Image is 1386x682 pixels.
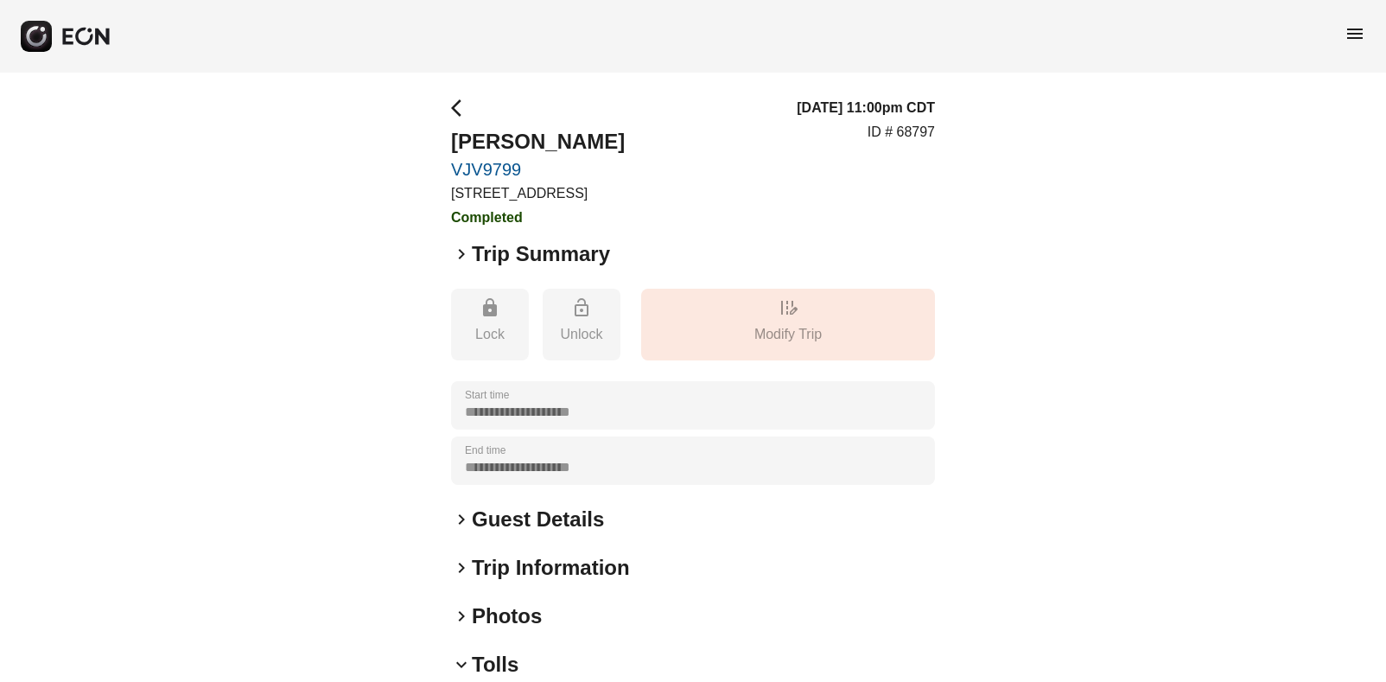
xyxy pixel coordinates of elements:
[451,183,625,204] p: [STREET_ADDRESS]
[472,240,610,268] h2: Trip Summary
[451,128,625,156] h2: [PERSON_NAME]
[451,98,472,118] span: arrow_back_ios
[451,654,472,675] span: keyboard_arrow_down
[451,558,472,578] span: keyboard_arrow_right
[451,509,472,530] span: keyboard_arrow_right
[472,602,542,630] h2: Photos
[451,207,625,228] h3: Completed
[472,651,518,679] h2: Tolls
[451,606,472,627] span: keyboard_arrow_right
[1345,23,1365,44] span: menu
[451,244,472,265] span: keyboard_arrow_right
[472,506,604,533] h2: Guest Details
[797,98,935,118] h3: [DATE] 11:00pm CDT
[472,554,630,582] h2: Trip Information
[451,159,625,180] a: VJV9799
[868,122,935,143] p: ID # 68797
